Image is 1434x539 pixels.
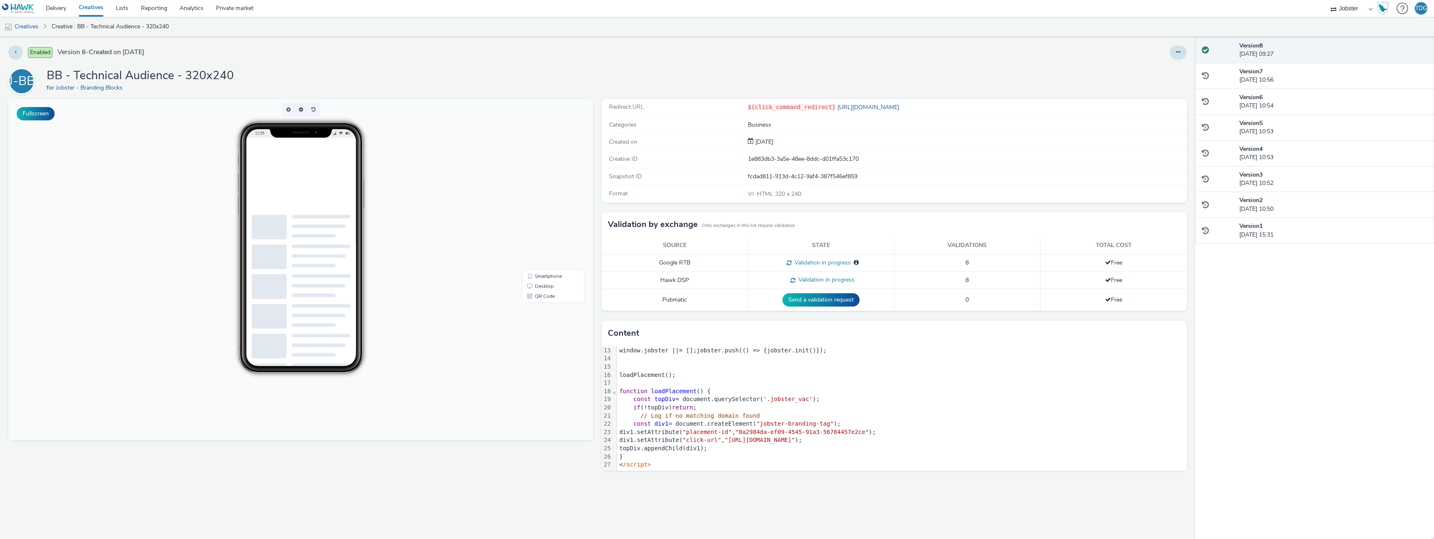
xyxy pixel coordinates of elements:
li: Desktop [515,182,574,192]
span: Validation in progress [795,276,855,284]
div: = document.querySelector( ); [617,395,1187,404]
a: Jobster - Branding Blocks [56,84,126,92]
span: "jobster-branding-tag" [756,420,833,427]
small: Only exchanges in this list require validation [702,222,795,229]
span: if [633,404,640,411]
strong: Version 6 [1239,93,1263,101]
div: [DATE] 15:31 [1239,222,1427,239]
span: const [633,396,651,402]
span: Free [1105,259,1122,267]
span: 320 x 240 [756,190,801,198]
span: // Log if no matching domain found [640,412,760,419]
div: 17 [602,379,612,387]
div: 13 [602,347,612,355]
div: 19 [602,395,612,404]
div: } [617,453,1187,461]
span: Free [1105,276,1122,284]
span: for [47,84,56,92]
a: [URL][DOMAIN_NAME] [836,103,903,111]
h3: Content [608,327,639,339]
div: 21 [602,412,612,420]
span: Fold line [612,388,616,394]
div: [DATE] 10:56 [1239,67,1427,85]
div: [DATE] 10:53 [1239,119,1427,136]
strong: Version 1 [1239,222,1263,230]
span: "0a2984da-ef09-4545-91a3-56784457e2ce" [735,429,869,435]
span: 8 [965,276,969,284]
th: Total cost [1040,237,1187,254]
span: function [619,388,647,394]
span: /script> [623,461,651,468]
div: div1.setAttribute( , ); [617,436,1187,444]
code: ${click_command_redirect} [748,104,836,110]
div: [DATE] 10:53 [1239,145,1427,162]
li: QR Code [515,192,574,202]
div: < [617,461,1187,469]
span: Desktop [526,185,545,190]
button: Fullscreen [17,107,55,120]
span: 0 [965,296,969,304]
td: Hawk DSP [602,272,748,289]
span: div1 [654,420,669,427]
img: Hawk Academy [1376,2,1389,15]
div: 22 [602,420,612,428]
button: Send a validation request [782,293,860,307]
div: fcdad811-913d-4c12-9af4-387f546ef859 [748,172,1186,181]
span: "placement-id" [682,429,732,435]
strong: Version 3 [1239,171,1263,179]
div: window.jobster ||= [];jobster.push(() => {jobster.init()}); [617,347,1187,355]
span: Creative ID [609,155,637,163]
div: [DATE] 09:27 [1239,42,1427,59]
div: (!topDiv) ; [617,404,1187,412]
div: [DATE] 10:54 [1239,93,1427,110]
span: Format [609,190,628,197]
img: undefined Logo [2,3,34,14]
span: '.jobster_vac' [763,396,812,402]
span: Free [1105,296,1122,304]
div: [DATE] 10:50 [1239,196,1427,213]
div: div1.setAttribute( , ); [617,428,1187,437]
strong: Version 2 [1239,196,1263,204]
div: 23 [602,428,612,437]
div: TDG [1415,2,1427,15]
span: [DATE] [754,138,773,146]
span: loadPlacement [651,388,697,394]
div: 1e883db3-3a5e-48ee-8ddc-d01ffa53c170 [748,155,1186,163]
div: Business [748,121,1186,129]
span: Version 8 - Created on [DATE] [58,47,144,57]
span: Enabled [28,47,53,58]
div: [DATE] 10:52 [1239,171,1427,188]
div: J-BB [9,70,35,93]
h1: BB - Technical Audience - 320x240 [47,68,234,84]
a: J-BB [8,77,38,85]
a: Creative : BB - Technical Audience - 320x240 [48,17,173,37]
strong: Version 4 [1239,145,1263,153]
div: 16 [602,371,612,379]
strong: Version 7 [1239,67,1263,75]
span: Smartphone [526,175,554,180]
span: "click-url" [682,437,721,443]
span: 11:55 [246,32,256,37]
td: Pubmatic [602,289,748,311]
div: () { [617,387,1187,396]
td: Google RTB [602,254,748,272]
div: 15 [602,363,612,371]
span: QR Code [526,195,547,200]
span: Snapshot ID [609,172,642,180]
div: 14 [602,354,612,363]
div: 27 [602,461,612,469]
div: 24 [602,436,612,444]
strong: Version 5 [1239,119,1263,127]
div: = document.createElement( ); [617,420,1187,428]
span: Created on [609,138,637,146]
a: Hawk Academy [1376,2,1392,15]
span: Validation in progress [792,259,851,267]
span: HTML [757,190,775,198]
div: 25 [602,444,612,453]
span: "[URL][DOMAIN_NAME]" [725,437,795,443]
li: Smartphone [515,172,574,182]
img: mobile [4,23,13,31]
strong: Version 8 [1239,42,1263,50]
span: Categories [609,121,637,129]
